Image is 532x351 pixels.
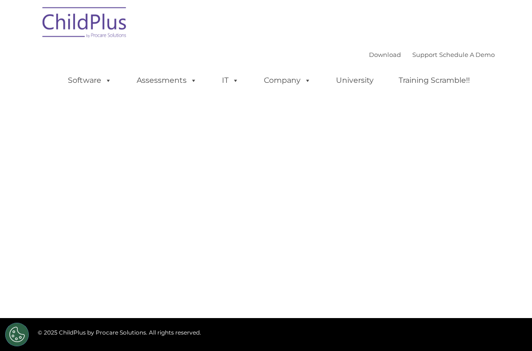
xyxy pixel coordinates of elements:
[213,71,248,90] a: IT
[5,323,29,346] button: Cookies Settings
[327,71,383,90] a: University
[254,71,320,90] a: Company
[439,51,495,58] a: Schedule A Demo
[412,51,437,58] a: Support
[38,329,201,336] span: © 2025 ChildPlus by Procare Solutions. All rights reserved.
[45,175,488,246] iframe: Form 0
[369,51,495,58] font: |
[369,51,401,58] a: Download
[38,0,132,48] img: ChildPlus by Procare Solutions
[389,71,479,90] a: Training Scramble!!
[58,71,121,90] a: Software
[127,71,206,90] a: Assessments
